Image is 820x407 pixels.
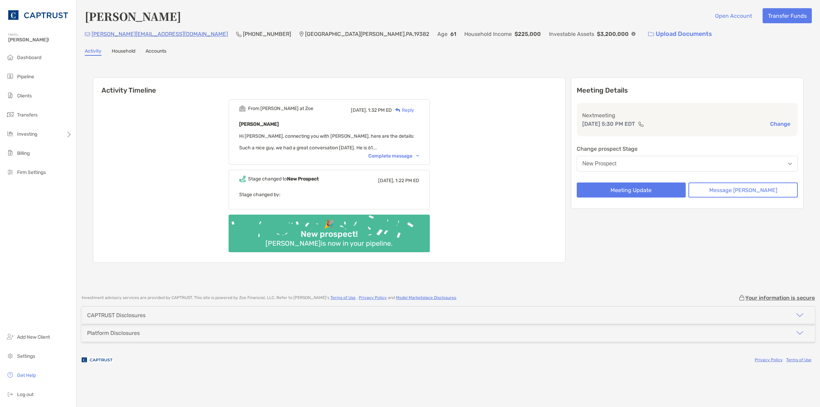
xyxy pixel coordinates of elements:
[87,330,140,336] div: Platform Disclosures
[597,30,629,38] p: $3,200,000
[6,371,14,379] img: get-help icon
[239,121,279,127] b: [PERSON_NAME]
[638,121,644,127] img: communication type
[17,131,37,137] span: Investing
[85,48,101,56] a: Activity
[6,390,14,398] img: logout icon
[239,105,246,112] img: Event icon
[378,178,394,184] span: [DATE],
[6,130,14,138] img: investing icon
[796,329,804,337] img: icon arrow
[688,182,798,198] button: Message [PERSON_NAME]
[577,156,798,172] button: New Prospect
[236,31,242,37] img: Phone Icon
[368,153,419,159] div: Complete message
[85,32,90,36] img: Email Icon
[6,149,14,157] img: billing icon
[305,30,429,38] p: [GEOGRAPHIC_DATA][PERSON_NAME] , PA , 19382
[6,53,14,61] img: dashboard icon
[582,111,793,120] p: Next meeting
[763,8,812,23] button: Transfer Funds
[146,48,166,56] a: Accounts
[450,30,456,38] p: 61
[17,353,35,359] span: Settings
[17,372,36,378] span: Get Help
[6,72,14,80] img: pipeline icon
[17,55,41,60] span: Dashboard
[243,30,291,38] p: [PHONE_NUMBER]
[6,168,14,176] img: firm-settings icon
[582,120,635,128] p: [DATE] 5:30 PM EDT
[577,182,686,198] button: Meeting Update
[239,133,414,151] span: Hi [PERSON_NAME], connecting you with [PERSON_NAME], here are the details: Such a nice guy, we ha...
[416,155,419,157] img: Chevron icon
[395,108,400,112] img: Reply icon
[82,352,112,368] img: company logo
[755,357,783,362] a: Privacy Policy
[287,176,319,182] b: New Prospect
[8,37,72,43] span: [PERSON_NAME]!
[745,295,815,301] p: Your information is secure
[648,32,654,37] img: button icon
[17,74,34,80] span: Pipeline
[368,107,392,113] span: 1:32 PM ED
[17,334,50,340] span: Add New Client
[577,86,798,95] p: Meeting Details
[239,176,246,182] img: Event icon
[359,295,387,300] a: Privacy Policy
[392,107,414,114] div: Reply
[92,30,228,38] p: [PERSON_NAME][EMAIL_ADDRESS][DOMAIN_NAME]
[788,163,792,165] img: Open dropdown arrow
[85,8,181,24] h4: [PERSON_NAME]
[786,357,811,362] a: Terms of Use
[549,30,594,38] p: Investable Assets
[6,110,14,119] img: transfers icon
[351,107,367,113] span: [DATE],
[17,150,30,156] span: Billing
[82,295,457,300] p: Investment advisory services are provided by CAPTRUST . This site is powered by Zoe Financial, LL...
[321,219,337,229] div: 🎉
[298,229,360,239] div: New prospect!
[710,8,757,23] button: Open Account
[239,190,419,199] p: Stage changed by:
[263,239,395,247] div: [PERSON_NAME] is now in your pipeline.
[644,27,716,41] a: Upload Documents
[17,392,33,397] span: Log out
[17,112,38,118] span: Transfers
[112,48,135,56] a: Household
[330,295,356,300] a: Terms of Use
[87,312,146,318] div: CAPTRUST Disclosures
[6,352,14,360] img: settings icon
[768,120,792,127] button: Change
[464,30,512,38] p: Household Income
[93,78,565,94] h6: Activity Timeline
[6,333,14,341] img: add_new_client icon
[395,178,419,184] span: 1:22 PM ED
[6,91,14,99] img: clients icon
[229,215,430,246] img: Confetti
[515,30,541,38] p: $225,000
[796,311,804,319] img: icon arrow
[8,3,68,27] img: CAPTRUST Logo
[396,295,456,300] a: Model Marketplace Disclosures
[437,30,448,38] p: Age
[17,169,46,175] span: Firm Settings
[17,93,32,99] span: Clients
[577,145,798,153] p: Change prospect Stage
[631,32,635,36] img: Info Icon
[248,106,313,111] div: From [PERSON_NAME] at Zoe
[583,161,617,167] div: New Prospect
[248,176,319,182] div: Stage changed to
[299,31,304,37] img: Location Icon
